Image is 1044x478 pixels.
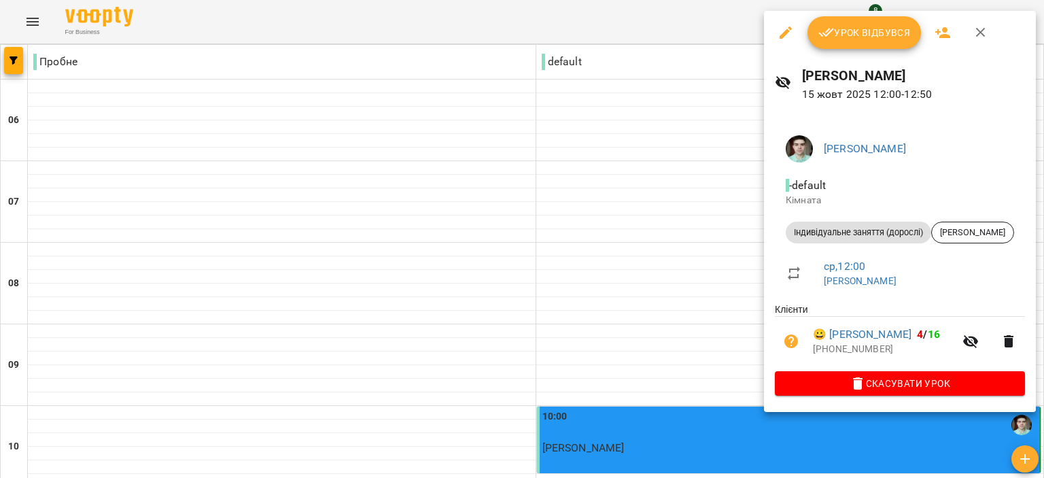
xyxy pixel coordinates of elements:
span: [PERSON_NAME] [932,226,1013,239]
a: 😀 [PERSON_NAME] [813,326,911,343]
ul: Клієнти [775,303,1025,371]
button: Урок відбувся [807,16,922,49]
span: Індивідуальне заняття (дорослі) [786,226,931,239]
h6: [PERSON_NAME] [802,65,1025,86]
span: - default [786,179,829,192]
button: Візит ще не сплачено. Додати оплату? [775,325,807,358]
button: Скасувати Урок [775,371,1025,396]
p: 15 жовт 2025 12:00 - 12:50 [802,86,1025,103]
img: 8482cb4e613eaef2b7d25a10e2b5d949.jpg [786,135,813,163]
span: Урок відбувся [818,24,911,41]
p: [PHONE_NUMBER] [813,343,954,356]
span: Скасувати Урок [786,375,1014,392]
a: ср , 12:00 [824,260,865,273]
div: [PERSON_NAME] [931,222,1014,243]
p: Кімната [786,194,1014,207]
span: 4 [917,328,923,341]
a: [PERSON_NAME] [824,275,897,286]
b: / [917,328,940,341]
a: [PERSON_NAME] [824,142,906,155]
span: 16 [928,328,940,341]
